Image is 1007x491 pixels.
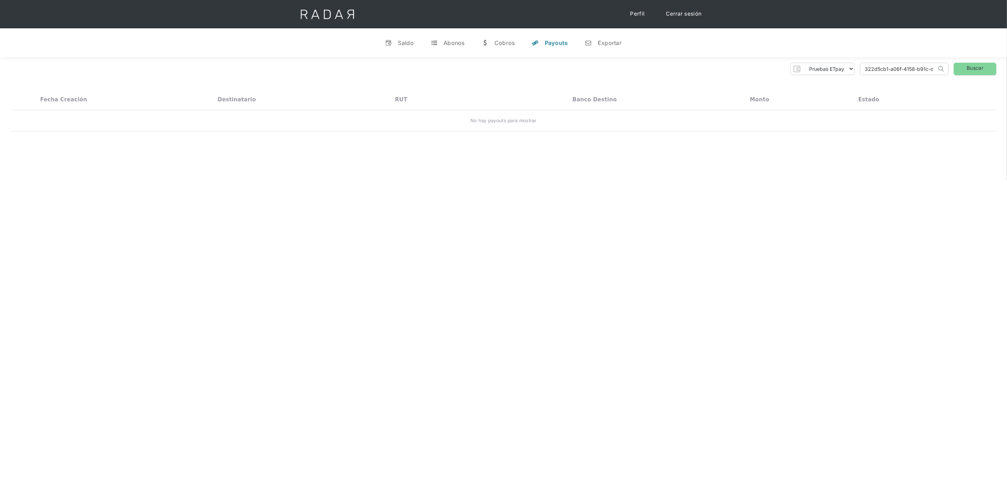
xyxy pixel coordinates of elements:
[444,39,465,46] div: Abonos
[40,96,87,103] div: Fecha creación
[385,39,393,46] div: v
[431,39,438,46] div: t
[395,96,407,103] div: RUT
[218,96,256,103] div: Destinatario
[398,39,414,46] div: Saldo
[750,96,769,103] div: Monto
[572,96,617,103] div: Banco destino
[598,39,622,46] div: Exportar
[860,63,937,75] input: Busca por ID
[532,39,539,46] div: y
[858,96,879,103] div: Estado
[623,7,652,21] a: Perfil
[954,63,996,75] a: Buscar
[482,39,489,46] div: w
[545,39,568,46] div: Payouts
[470,117,537,124] div: No hay payouts para mostrar
[659,7,709,21] a: Cerrar sesión
[494,39,515,46] div: Cobros
[585,39,592,46] div: n
[790,63,855,75] form: Form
